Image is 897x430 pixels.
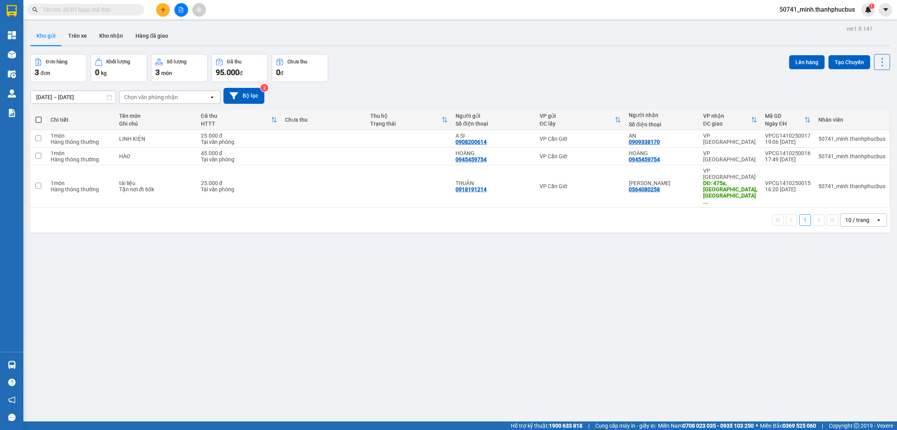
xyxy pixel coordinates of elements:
span: message [8,414,16,421]
span: đ [280,70,283,76]
div: KHÁNH LY [629,180,695,186]
button: Kho gửi [30,26,62,45]
div: VP [GEOGRAPHIC_DATA] [703,133,757,145]
div: VP [GEOGRAPHIC_DATA] [703,150,757,163]
div: A SI [456,133,532,139]
span: 3 [155,68,160,77]
div: VP [GEOGRAPHIC_DATA] [703,168,757,180]
img: warehouse-icon [8,361,16,369]
span: ... [703,199,708,205]
div: Trạng thái [370,121,441,127]
div: HÀO [119,153,193,159]
div: 45.000 đ [201,150,277,156]
div: Người nhận [629,112,695,118]
div: 17:49 [DATE] [765,156,811,163]
div: Tận nơi đt 60k [119,186,193,192]
svg: open [209,94,215,100]
div: tài liệu [119,180,193,186]
button: file-add [174,3,188,17]
div: 10 / trang [845,216,869,224]
div: HOÀNG [456,150,532,156]
div: Tại văn phòng [201,139,277,145]
div: VPCG1410250016 [765,150,811,156]
button: Chưa thu0đ [272,54,328,82]
button: Kho nhận [93,26,129,45]
span: 3 [35,68,39,77]
span: question-circle [8,379,16,386]
div: VP gửi [540,113,615,119]
input: Select a date range. [31,91,116,103]
span: 1 [870,3,873,9]
div: Mã GD [765,113,804,119]
div: 1 món [51,133,111,139]
div: Hàng thông thường [51,186,111,192]
img: warehouse-icon [8,70,16,78]
div: 16:20 [DATE] [765,186,811,192]
span: aim [196,7,202,12]
div: 50741_minh.thanhphucbus [818,183,885,189]
th: Toggle SortBy [699,110,761,130]
b: Gửi khách hàng [48,11,77,48]
div: 0945459754 [456,156,487,163]
div: 1 món [51,180,111,186]
th: Toggle SortBy [366,110,452,130]
button: Trên xe [62,26,93,45]
sup: 1 [869,3,874,9]
span: Miền Nam [658,421,754,430]
div: 19:06 [DATE] [765,139,811,145]
button: 1 [799,214,811,226]
button: Đơn hàng3đơn [30,54,87,82]
span: 0 [95,68,99,77]
sup: 2 [260,84,268,92]
div: 0918191214 [456,186,487,192]
div: Chưa thu [285,117,362,123]
div: Nhân viên [818,117,885,123]
div: Đã thu [227,59,241,65]
span: đ [239,70,243,76]
div: 0909338170 [629,139,660,145]
div: Đơn hàng [46,59,67,65]
span: notification [8,396,16,404]
th: Toggle SortBy [197,110,281,130]
div: Chưa thu [287,59,307,65]
th: Toggle SortBy [536,110,625,130]
div: ĐC lấy [540,121,615,127]
div: 25.000 đ [201,133,277,139]
div: 1 món [51,150,111,156]
div: Tại văn phòng [201,186,277,192]
img: logo.jpg [10,10,49,49]
div: LINH KIỆN [119,136,193,142]
div: 50741_minh.thanhphucbus [818,153,885,159]
span: file-add [178,7,184,12]
div: AN [629,133,695,139]
div: 25.000 đ [201,180,277,186]
button: Hàng đã giao [129,26,174,45]
div: DĐ: 475a, Điện Biên Phủ, Thạnh Mỹ Tây, tphcm [703,180,757,205]
span: Miền Bắc [760,421,816,430]
img: logo-vxr [7,5,17,17]
span: | [588,421,589,430]
span: 95.000 [216,68,239,77]
div: 0564080258 [629,186,660,192]
div: Đã thu [201,113,271,119]
button: Bộ lọc [223,88,264,104]
div: Ghi chú [119,121,193,127]
div: Tại văn phòng [201,156,277,163]
strong: 0708 023 035 - 0935 103 250 [682,423,754,429]
div: VP nhận [703,113,751,119]
div: VPCG1410250017 [765,133,811,139]
img: dashboard-icon [8,31,16,39]
div: Tên món [119,113,193,119]
span: caret-down [882,6,889,13]
input: Tìm tên, số ĐT hoặc mã đơn [43,5,135,14]
div: ĐC giao [703,121,751,127]
div: Số điện thoại [456,121,532,127]
div: VPCG1410250015 [765,180,811,186]
button: Lên hàng [789,55,825,69]
span: | [822,421,823,430]
img: icon-new-feature [865,6,872,13]
div: Số lượng [167,59,186,65]
button: aim [192,3,206,17]
strong: 1900 633 818 [549,423,582,429]
div: 0945459754 [629,156,660,163]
